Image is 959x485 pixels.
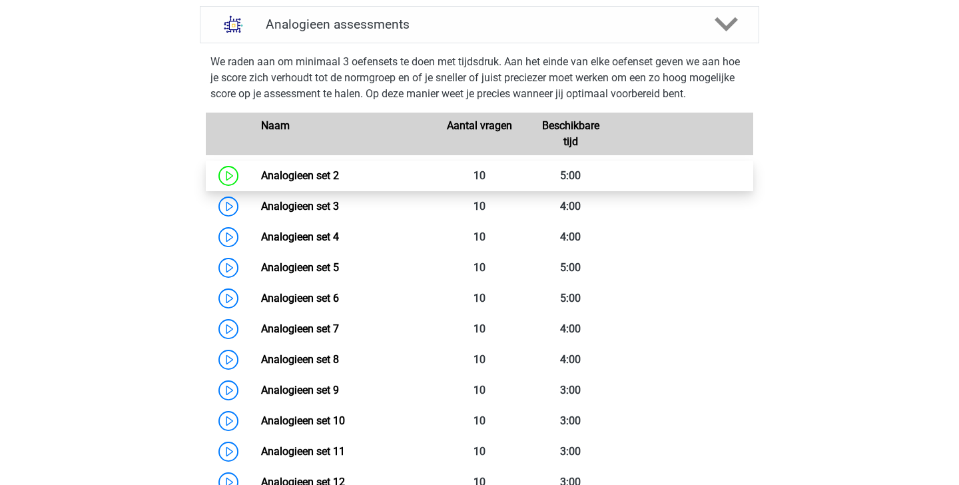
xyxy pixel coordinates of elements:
[261,200,339,213] a: Analogieen set 3
[434,118,525,150] div: Aantal vragen
[251,118,434,150] div: Naam
[261,353,339,366] a: Analogieen set 8
[525,118,616,150] div: Beschikbare tijd
[261,384,339,396] a: Analogieen set 9
[261,231,339,243] a: Analogieen set 4
[261,169,339,182] a: Analogieen set 2
[261,292,339,304] a: Analogieen set 6
[261,445,345,458] a: Analogieen set 11
[261,322,339,335] a: Analogieen set 7
[261,414,345,427] a: Analogieen set 10
[266,17,693,32] h4: Analogieen assessments
[261,261,339,274] a: Analogieen set 5
[210,54,749,102] p: We raden aan om minimaal 3 oefensets te doen met tijdsdruk. Aan het einde van elke oefenset geven...
[216,7,250,41] img: analogieen assessments
[194,6,765,43] a: assessments Analogieen assessments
